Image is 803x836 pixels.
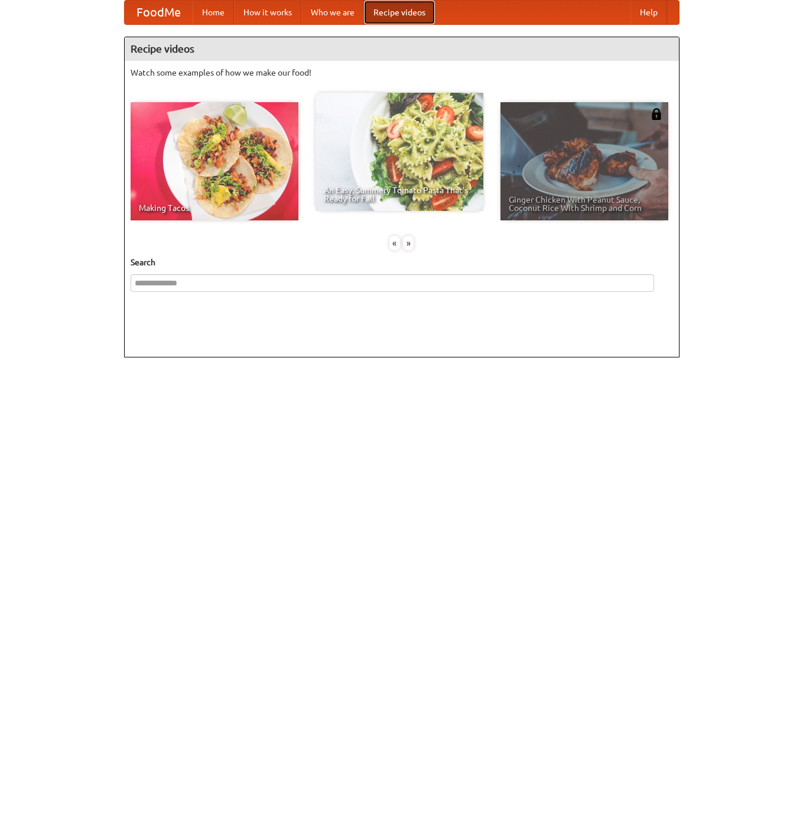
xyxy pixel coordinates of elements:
a: How it works [234,1,301,24]
a: An Easy, Summery Tomato Pasta That's Ready for Fall [316,93,483,211]
span: Making Tacos [139,204,290,212]
h4: Recipe videos [125,37,679,61]
a: Who we are [301,1,364,24]
div: » [403,236,414,251]
span: An Easy, Summery Tomato Pasta That's Ready for Fall [324,186,475,203]
a: Help [630,1,667,24]
div: « [389,236,400,251]
a: Recipe videos [364,1,435,24]
h5: Search [131,256,673,268]
img: 483408.png [651,108,662,120]
a: FoodMe [125,1,193,24]
a: Home [193,1,234,24]
a: Making Tacos [131,102,298,220]
p: Watch some examples of how we make our food! [131,67,673,79]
